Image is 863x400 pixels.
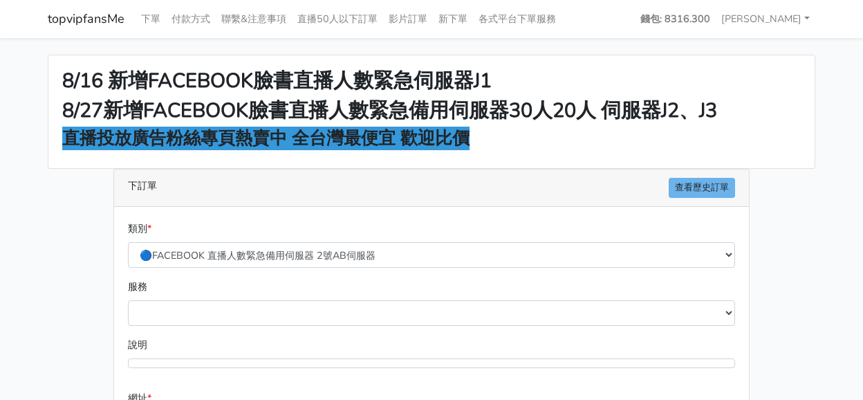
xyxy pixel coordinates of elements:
strong: 8/16 新增FACEBOOK臉書直播人數緊急伺服器J1 [62,67,492,94]
a: topvipfansMe [48,6,124,33]
a: [PERSON_NAME] [716,6,815,33]
strong: 直播投放廣告粉絲專頁熱賣中 全台灣最便宜 歡迎比價 [62,127,470,150]
label: 服務 [128,279,147,295]
label: 說明 [128,337,147,353]
a: 付款方式 [166,6,216,33]
a: 查看歷史訂單 [669,178,735,198]
strong: 8/27新增FACEBOOK臉書直播人數緊急備用伺服器30人20人 伺服器J2、J3 [62,97,717,124]
label: 類別 [128,221,151,237]
a: 影片訂單 [383,6,433,33]
a: 聯繫&注意事項 [216,6,292,33]
a: 直播50人以下訂單 [292,6,383,33]
a: 錢包: 8316.300 [635,6,716,33]
a: 新下單 [433,6,473,33]
strong: 錢包: 8316.300 [640,12,710,26]
div: 下訂單 [114,170,749,207]
a: 下單 [136,6,166,33]
a: 各式平台下單服務 [473,6,562,33]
